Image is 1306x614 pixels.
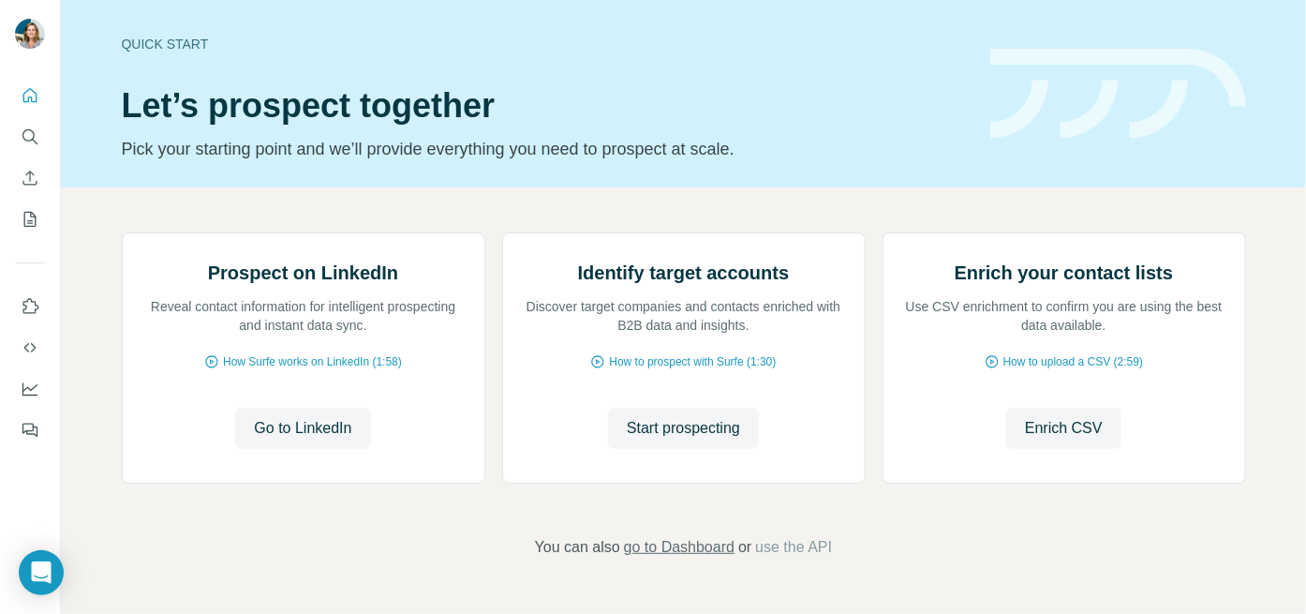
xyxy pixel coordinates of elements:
button: Dashboard [15,372,45,406]
span: How to prospect with Surfe (1:30) [609,353,776,370]
h2: Prospect on LinkedIn [208,260,398,286]
img: banner [990,49,1246,140]
h2: Enrich your contact lists [955,260,1173,286]
button: use the API [755,536,832,559]
button: Enrich CSV [1006,408,1121,449]
button: Feedback [15,413,45,447]
img: Avatar [15,19,45,49]
div: Open Intercom Messenger [19,550,64,595]
button: Start prospecting [608,408,759,449]
p: Discover target companies and contacts enriched with B2B data and insights. [522,297,846,335]
span: Start prospecting [627,417,740,440]
h1: Let’s prospect together [122,87,968,125]
p: Use CSV enrichment to confirm you are using the best data available. [902,297,1226,335]
span: or [738,536,751,559]
h2: Identify target accounts [578,260,790,286]
button: Quick start [15,79,45,112]
span: You can also [535,536,620,559]
p: Pick your starting point and we’ll provide everything you need to prospect at scale. [122,136,968,162]
span: Go to LinkedIn [254,417,351,440]
button: go to Dashboard [624,536,735,559]
p: Reveal contact information for intelligent prospecting and instant data sync. [141,297,466,335]
button: Use Surfe on LinkedIn [15,290,45,323]
span: Enrich CSV [1025,417,1103,440]
span: How to upload a CSV (2:59) [1003,353,1143,370]
button: My lists [15,202,45,236]
button: Use Surfe API [15,331,45,365]
button: Enrich CSV [15,161,45,195]
span: How Surfe works on LinkedIn (1:58) [223,353,402,370]
button: Go to LinkedIn [235,408,370,449]
div: Quick start [122,35,968,53]
button: Search [15,120,45,154]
